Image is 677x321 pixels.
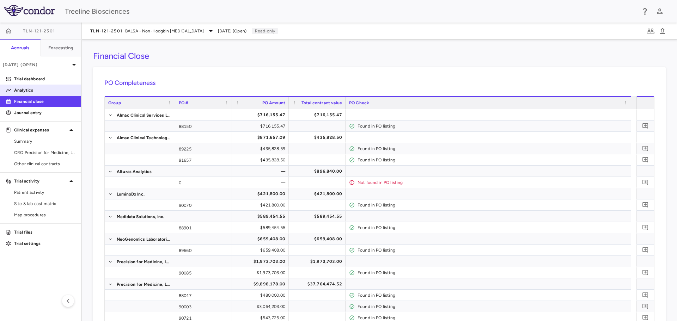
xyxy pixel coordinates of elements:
div: $1,973,703.00 [238,256,285,267]
span: LuminoDx Inc. [117,189,145,200]
img: logo-full-SnFGN8VE.png [4,5,55,16]
svg: Add comment [642,224,649,231]
p: Read-only [252,28,278,34]
p: Financial close [14,98,75,105]
span: [DATE] (Open) [218,28,246,34]
div: Found in PO listing [358,143,628,154]
button: Add comment [641,155,650,165]
div: Found in PO listing [358,154,628,166]
div: $716,155.47 [238,121,285,132]
div: $435,828.59 [238,143,285,154]
span: TLN-121-2501 [23,28,55,34]
div: $589,454.55 [238,211,285,222]
div: Found in PO listing [358,245,628,256]
div: 88047 [175,290,232,301]
div: Not found in PO listing [358,177,628,188]
svg: Add comment [642,179,649,186]
svg: Add comment [642,156,649,163]
div: 89225 [175,143,232,154]
span: Site & lab cost matrix [14,200,75,207]
svg: Add comment [642,247,649,253]
div: $716,155.47 [295,109,342,121]
div: 90070 [175,199,232,210]
div: $659,408.00 [238,245,285,256]
p: Analytics [14,87,75,93]
button: Add comment [641,200,650,210]
svg: Add comment [642,202,649,208]
div: 90003 [175,301,232,312]
button: Add comment [641,178,650,187]
span: Total contract value [301,100,342,105]
div: Found in PO listing [358,301,628,312]
div: Found in PO listing [358,121,628,132]
div: Found in PO listing [358,199,628,211]
button: Add comment [641,268,650,277]
div: $896,840.00 [295,166,342,177]
p: Trial dashboard [14,76,75,82]
div: $421,800.00 [295,188,342,199]
span: Alturas Analytics [117,166,152,177]
svg: Add comment [642,292,649,298]
div: $1,973,703.00 [295,256,342,267]
button: Add comment [641,302,650,311]
div: $9,898,178.00 [238,278,285,290]
div: 89660 [175,245,232,255]
div: $435,828.50 [295,132,342,143]
p: Clinical expenses [14,127,67,133]
svg: Add comment [642,303,649,310]
span: Other clinical contracts [14,161,75,167]
div: 90085 [175,267,232,278]
div: 0 [175,177,232,188]
div: Treeline Biosciences [65,6,636,17]
div: $589,454.55 [238,222,285,233]
div: $435,828.50 [238,154,285,166]
span: Precision for Medicine, LLC [117,279,171,290]
p: Trial settings [14,240,75,247]
svg: Add comment [642,145,649,152]
div: 88901 [175,222,232,233]
div: $871,657.09 [238,132,285,143]
h3: Financial Close [93,51,149,61]
div: $716,155.47 [238,109,285,121]
svg: Add comment [642,314,649,321]
span: Patient activity [14,189,75,196]
div: 88150 [175,121,232,131]
span: PO Check [349,100,369,105]
span: TLN-121-2501 [90,28,122,34]
div: Found in PO listing [358,267,628,278]
span: Map procedures [14,212,75,218]
span: Almac Clinical Services LLC [117,110,171,121]
div: $1,973,703.00 [238,267,285,278]
div: $659,408.00 [295,233,342,245]
span: CRO Precision for Medicine, LLC [14,149,75,156]
span: Medidata Solutions, Inc. [117,211,165,222]
p: Trial files [14,229,75,235]
p: Trial activity [14,178,67,184]
div: Found in PO listing [358,222,628,233]
div: — [238,166,285,177]
h6: Accruals [11,45,29,51]
div: $3,064,203.00 [238,301,285,312]
span: Almac Clinical Technologies LLC [117,132,171,143]
div: $37,764,474.52 [295,278,342,290]
button: Add comment [641,121,650,131]
h6: PO Completeness [104,78,654,88]
h6: Forecasting [48,45,74,51]
span: PO Amount [262,100,285,105]
div: $421,800.00 [238,199,285,211]
div: — [238,177,285,188]
button: Add comment [641,290,650,300]
button: Add comment [641,223,650,232]
div: $589,454.55 [295,211,342,222]
p: [DATE] (Open) [3,62,70,68]
span: BALSA - Non-Hodgkin [MEDICAL_DATA] [125,28,204,34]
svg: Add comment [642,123,649,129]
span: Group [108,100,121,105]
div: 91657 [175,154,232,165]
div: $421,800.00 [238,188,285,199]
svg: Add comment [642,269,649,276]
p: Journal entry [14,110,75,116]
div: $659,408.00 [238,233,285,245]
span: NeoGenomics Laboratories Inc. [117,234,171,245]
div: $480,000.00 [238,290,285,301]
